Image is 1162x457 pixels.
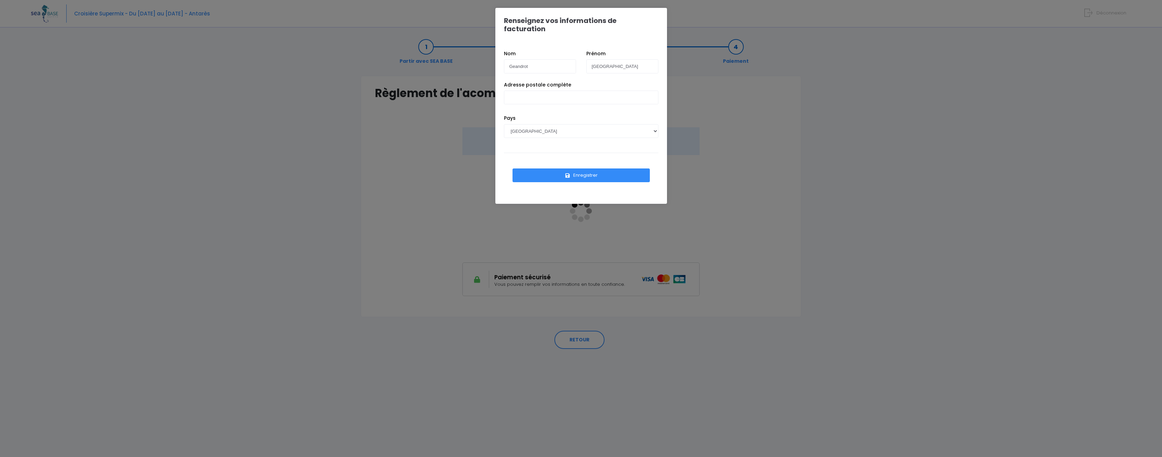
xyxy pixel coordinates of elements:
h1: Renseignez vos informations de facturation [504,16,658,33]
label: Adresse postale complète [504,81,571,89]
button: Enregistrer [513,168,650,182]
label: Pays [504,115,516,122]
label: Nom [504,50,516,57]
label: Prénom [586,50,606,57]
